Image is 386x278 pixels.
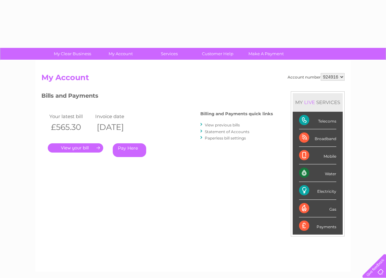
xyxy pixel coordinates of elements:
[299,129,336,147] div: Broadband
[299,182,336,199] div: Electricity
[113,143,146,157] a: Pay Here
[299,217,336,235] div: Payments
[48,143,103,153] a: .
[94,121,139,134] th: [DATE]
[288,73,345,81] div: Account number
[48,112,94,121] td: Your latest bill
[299,164,336,182] div: Water
[200,111,273,116] h4: Billing and Payments quick links
[293,93,343,111] div: MY SERVICES
[191,48,244,60] a: Customer Help
[48,121,94,134] th: £565.30
[205,136,246,140] a: Paperless bill settings
[205,123,240,127] a: View previous bills
[46,48,99,60] a: My Clear Business
[303,99,316,105] div: LIVE
[240,48,292,60] a: Make A Payment
[299,147,336,164] div: Mobile
[41,73,345,85] h2: My Account
[41,91,273,102] h3: Bills and Payments
[94,112,139,121] td: Invoice date
[299,200,336,217] div: Gas
[299,112,336,129] div: Telecoms
[205,129,249,134] a: Statement of Accounts
[95,48,147,60] a: My Account
[143,48,196,60] a: Services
